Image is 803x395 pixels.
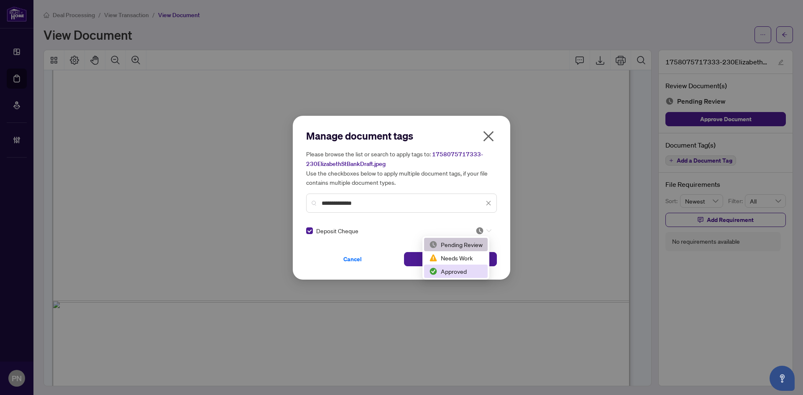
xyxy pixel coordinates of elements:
[424,265,488,278] div: Approved
[424,238,488,251] div: Pending Review
[429,267,437,275] img: status
[316,226,358,235] span: Deposit Cheque
[476,227,484,235] img: status
[306,150,483,168] span: 1758075717333-230ElizabethStBankDraft.jpeg
[770,366,795,391] button: Open asap
[429,240,437,249] img: status
[404,252,497,266] button: Save
[429,240,483,249] div: Pending Review
[306,149,497,187] h5: Please browse the list or search to apply tags to: Use the checkboxes below to apply multiple doc...
[486,200,491,206] span: close
[476,227,491,235] span: Pending Review
[429,254,437,262] img: status
[306,129,497,143] h2: Manage document tags
[306,252,399,266] button: Cancel
[429,267,483,276] div: Approved
[424,251,488,265] div: Needs Work
[343,252,362,266] span: Cancel
[482,130,495,143] span: close
[429,253,483,262] div: Needs Work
